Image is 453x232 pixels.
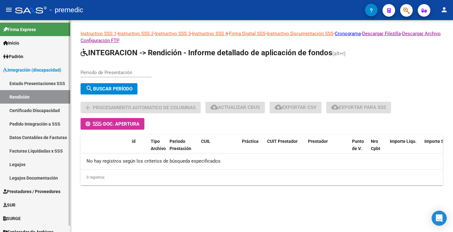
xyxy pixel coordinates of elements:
[239,135,265,162] datatable-header-cell: Práctica
[132,139,136,144] span: id
[81,154,443,169] div: No hay registros según los criterios de búsqueda especificados
[205,102,265,113] button: Actualizar CBUs
[81,83,137,94] button: Buscar Período
[335,31,361,36] a: Cronograma
[265,135,305,162] datatable-header-cell: CUIT Prestador
[362,31,401,36] a: Descargar Filezilla
[332,51,346,57] span: (alt+r)
[308,139,328,144] span: Prestador
[5,6,13,13] mat-icon: menu
[118,31,154,36] a: Instructivo SSS 2
[331,105,386,110] span: Exportar para SSS
[81,118,144,130] button: -Doc. Apertura
[352,139,364,151] span: Punto de V.
[326,102,391,113] button: Exportar para SSS
[305,135,350,162] datatable-header-cell: Prestador
[199,135,239,162] datatable-header-cell: CUIL
[148,135,167,162] datatable-header-cell: Tipo Archivo
[3,67,61,73] span: Integración (discapacidad)
[167,135,199,162] datatable-header-cell: Periodo Prestación
[424,139,452,144] span: Importe Solic.
[350,135,368,162] datatable-header-cell: Punto de V.
[275,105,316,110] span: Exportar CSV
[103,121,139,127] span: Doc. Apertura
[267,139,298,144] span: CUIT Prestador
[432,211,447,226] div: Open Intercom Messenger
[3,215,21,222] span: SURGE
[387,135,422,162] datatable-header-cell: Importe Liqu.
[151,139,166,151] span: Tipo Archivo
[3,26,36,33] span: Firma Express
[210,103,218,111] mat-icon: cloud_download
[242,139,259,144] span: Práctica
[210,105,260,110] span: Actualizar CBUs
[368,135,387,162] datatable-header-cell: Nro Cpbt
[201,139,210,144] span: CUIL
[267,31,333,36] a: Instructivo Documentación SSS
[390,139,417,144] span: Importe Liqu.
[86,121,103,127] span: -
[81,30,443,44] p: - - - - - - - -
[81,102,201,113] button: Procesamiento automatico de columnas
[93,105,196,111] span: Procesamiento automatico de columnas
[129,135,148,162] datatable-header-cell: id
[84,104,92,111] mat-icon: add
[331,103,339,111] mat-icon: cloud_download
[81,170,443,185] div: 0 registros
[3,202,15,208] span: SUR
[229,31,266,36] a: Firma Digital SSS
[86,86,132,92] span: Buscar Período
[170,139,191,151] span: Periodo Prestación
[270,102,322,113] button: Exportar CSV
[371,139,380,151] span: Nro Cpbt
[3,40,19,46] span: Inicio
[3,188,60,195] span: Prestadores / Proveedores
[50,3,83,17] span: - premedic
[275,103,282,111] mat-icon: cloud_download
[81,48,332,57] span: INTEGRACION -> Rendición - Informe detallado de aplicación de fondos
[3,53,23,60] span: Padrón
[81,31,116,36] a: Instructivo SSS 1
[440,6,448,13] mat-icon: person
[192,31,228,36] a: Instructivo SSS 4
[155,31,191,36] a: Instructivo SSS 3
[86,85,93,92] mat-icon: search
